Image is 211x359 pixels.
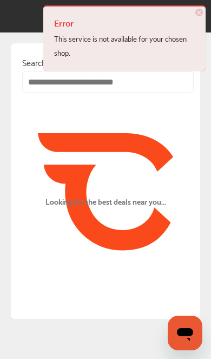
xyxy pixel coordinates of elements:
p: Search nearby oil change shops [22,55,189,69]
div: This service is not available for your chosen shop. [54,32,195,60]
p: Looking for the best deals near you... [45,195,166,207]
iframe: Button to launch messaging window [168,316,202,350]
h4: Error [54,15,195,32]
span: × [195,9,203,16]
